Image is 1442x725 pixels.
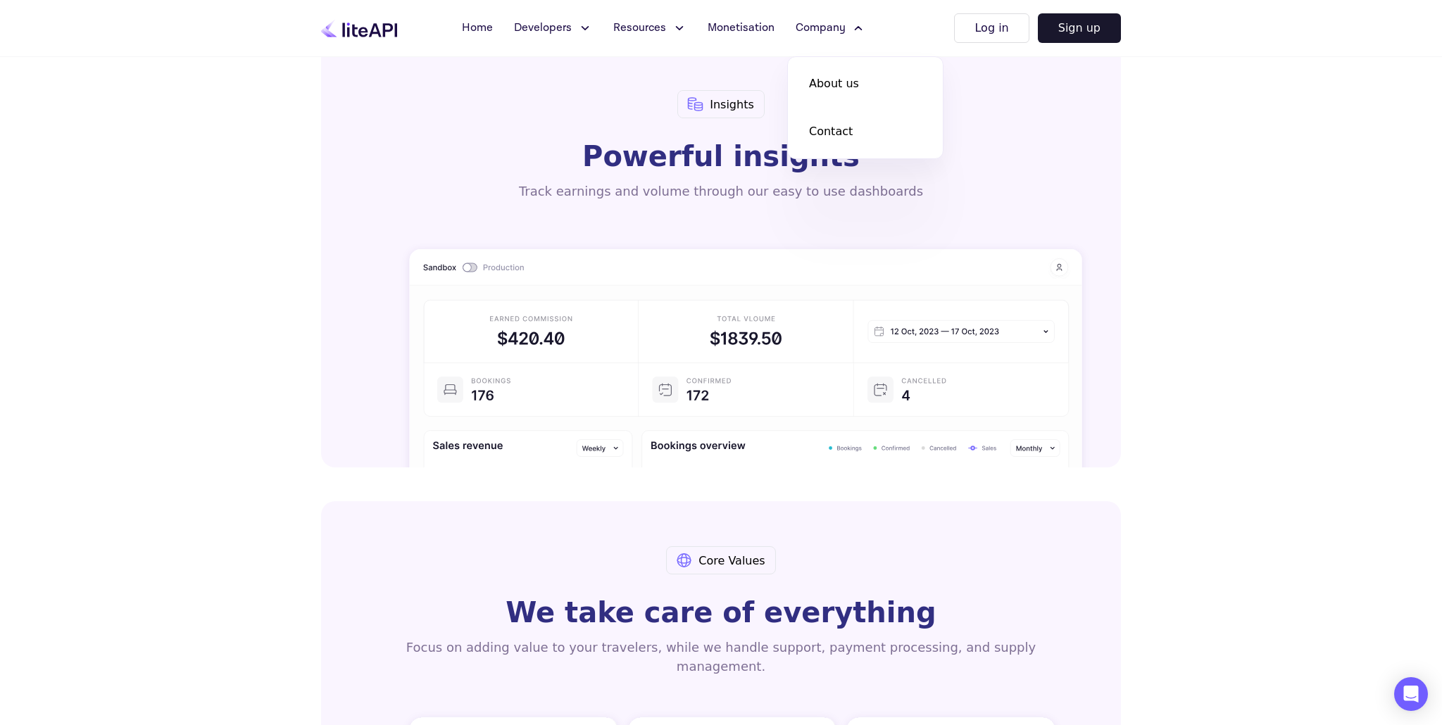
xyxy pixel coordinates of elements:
button: Log in [954,13,1029,43]
span: Company [796,20,846,37]
div: We take care of everything [506,591,936,633]
div: Open Intercom Messenger [1394,677,1428,711]
span: Contact [809,123,853,140]
span: Home [462,20,493,37]
button: Company [787,14,874,42]
span: Monetisation [708,20,775,37]
a: Home [453,14,501,42]
button: Resources [605,14,695,42]
button: Sign up [1038,13,1121,43]
div: Powerful insights [582,135,860,177]
a: About us [795,64,936,103]
button: Developers [506,14,601,42]
div: Track earnings and volume through our easy to use dashboards [366,182,1076,201]
span: Developers [514,20,572,37]
span: Resources [613,20,666,37]
span: About us [809,75,859,92]
div: Core Values [698,552,765,570]
a: Contact [795,112,936,151]
a: Monetisation [699,14,783,42]
div: Focus on adding value to your travelers, while we handle support, payment processing, and supply ... [366,638,1076,676]
div: Insights [710,96,754,114]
